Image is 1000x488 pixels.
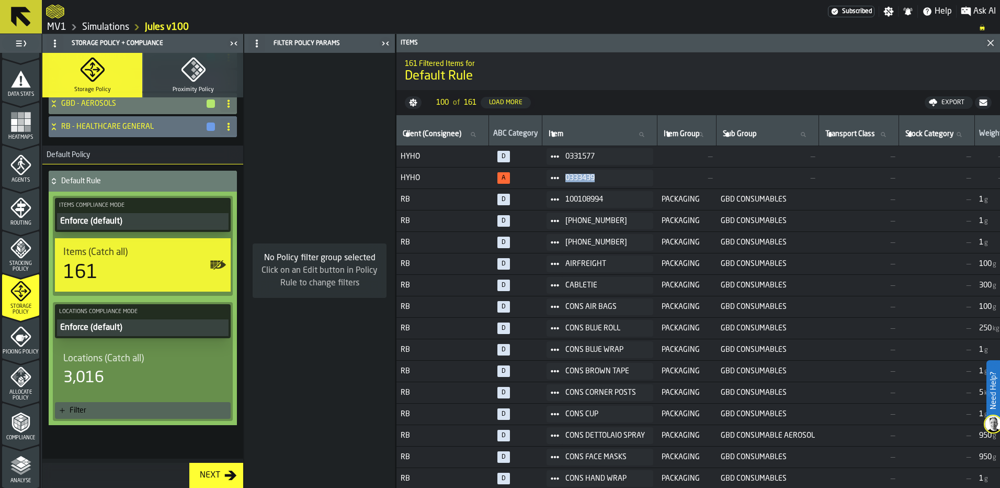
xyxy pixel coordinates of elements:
[823,389,895,397] span: —
[899,6,917,17] label: button-toggle-Notifications
[2,135,39,140] span: Heatmaps
[662,281,712,290] span: PACKAGING
[979,453,997,461] span: FormattedValue
[721,367,815,375] span: GBD CONSUMABLES
[979,303,992,311] span: 100
[497,258,510,270] span: N/A
[823,431,895,440] span: —
[547,128,653,141] input: label
[497,323,510,334] span: N/A
[662,367,712,375] span: PACKAGING
[979,303,997,311] span: FormattedValue
[823,453,895,461] span: —
[565,474,645,483] span: CONS HAND WRAP
[721,453,815,461] span: GBD CONSUMABLES
[973,5,996,18] span: Ask AI
[721,195,815,204] span: GBD CONSUMABLES
[662,474,712,483] span: PACKAGING
[61,123,206,131] h4: RB - HEALTHCARE GENERAL
[993,432,996,440] span: g
[823,410,895,418] span: —
[721,281,815,290] span: GBD CONSUMABLES
[2,390,39,401] span: Allocate Policy
[59,321,226,334] div: Enforce (default)
[261,264,378,290] div: Click on an Edit button in Policy Rule to change filters
[662,389,712,397] span: PACKAGING
[662,238,712,247] span: PACKAGING
[903,217,971,225] span: —
[823,152,895,161] span: —
[145,21,189,33] a: link-to-/wh/i/3ccf57d1-1e0c-4a81-a3bb-c2011c5f0d50/simulations/f0cee1e6-46d7-4697-9f2c-6ed035c8e141
[823,260,895,268] span: —
[879,6,898,17] label: button-toggle-Settings
[436,98,449,107] span: 100
[984,218,988,225] span: g
[401,152,485,161] span: HYHO
[979,195,989,204] span: FormattedValue
[823,281,895,290] span: —
[823,174,895,182] span: —
[903,174,971,182] span: —
[2,261,39,272] span: Stacking Policy
[565,324,645,332] span: CONS BLUE ROLL
[565,174,645,182] span: 0333439
[984,239,988,247] span: g
[63,262,98,283] div: 161
[47,21,66,33] a: link-to-/wh/i/3ccf57d1-1e0c-4a81-a3bb-c2011c5f0d50
[464,98,476,107] span: 161
[396,52,1000,90] div: title-Default Rule
[401,195,485,204] span: RB
[823,474,895,483] span: —
[979,367,983,375] span: 1
[903,260,971,268] span: —
[401,238,485,247] span: RB
[378,37,393,50] label: button-toggle-Close me
[401,174,485,182] span: HYHO
[207,123,215,131] button: button-
[979,410,989,418] span: FormattedValue
[2,317,39,359] li: menu Picking Policy
[905,130,953,138] span: label
[662,174,712,182] span: —
[823,238,895,247] span: —
[61,177,233,185] h4: Default Rule
[565,195,645,204] span: 100108994
[401,260,485,268] span: RB
[565,367,645,375] span: CONS BROWN TAPE
[993,304,996,311] span: g
[2,274,39,316] li: menu Storage Policy
[46,21,996,34] nav: Breadcrumb
[2,360,39,402] li: menu Allocate Policy
[979,195,983,204] span: 1
[401,389,485,397] span: RB
[261,252,378,264] div: No Policy filter group selected
[63,353,222,364] div: Title
[984,368,988,375] span: g
[57,319,229,336] button: Enforce (default)
[565,303,645,311] span: CONS AIR BAGS
[565,260,645,268] span: AIRFREIGHT
[662,128,712,141] input: label
[662,303,712,311] span: PACKAGING
[979,346,983,354] span: 1
[979,431,997,440] span: FormattedValue
[979,389,983,397] span: 5
[2,304,39,315] span: Storage Policy
[401,367,485,375] span: RB
[979,281,992,290] span: 300
[823,367,895,375] span: —
[2,403,39,445] li: menu Compliance
[903,389,971,397] span: —
[401,453,485,461] span: RB
[842,8,872,15] span: Subscribed
[173,86,214,93] span: Proximity Policy
[979,324,992,332] span: 250
[565,152,645,161] span: 0331577
[396,34,1000,52] header: Items
[2,446,39,487] li: menu Analyse
[903,128,970,141] input: label
[453,98,460,107] span: of
[979,238,983,247] span: 1
[723,130,757,138] span: label
[401,474,485,483] span: RB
